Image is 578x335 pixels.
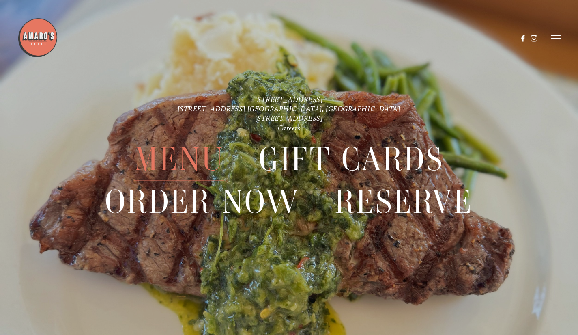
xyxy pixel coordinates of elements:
a: [STREET_ADDRESS] [255,114,323,123]
a: Menu [134,139,224,180]
span: Reserve [335,181,473,223]
span: Order Now [105,181,300,223]
a: Reserve [335,181,473,223]
a: [STREET_ADDRESS] [GEOGRAPHIC_DATA], [GEOGRAPHIC_DATA] [178,104,401,113]
a: [STREET_ADDRESS] [255,95,323,104]
a: Careers [278,123,301,132]
a: Gift Cards [259,139,444,180]
a: Order Now [105,181,300,223]
img: Amaro's Table [17,17,58,58]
